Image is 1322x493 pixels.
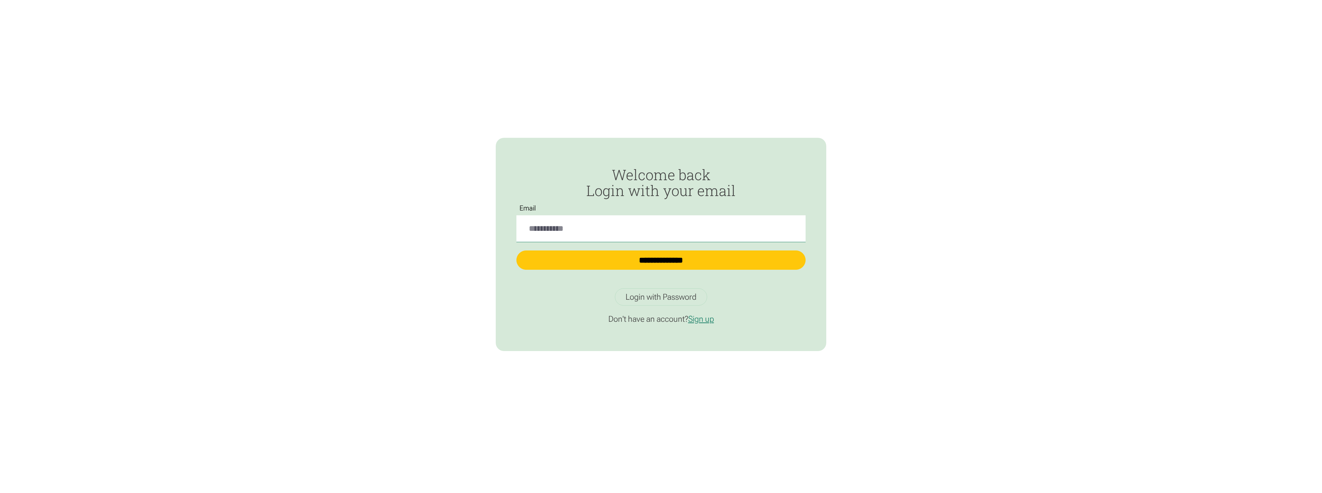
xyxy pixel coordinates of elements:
p: Don't have an account? [516,314,806,324]
a: Sign up [688,314,714,324]
div: Login with Password [626,292,696,302]
h2: Welcome back Login with your email [516,167,806,198]
label: Email [516,204,539,212]
form: Passwordless Login [516,167,806,280]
